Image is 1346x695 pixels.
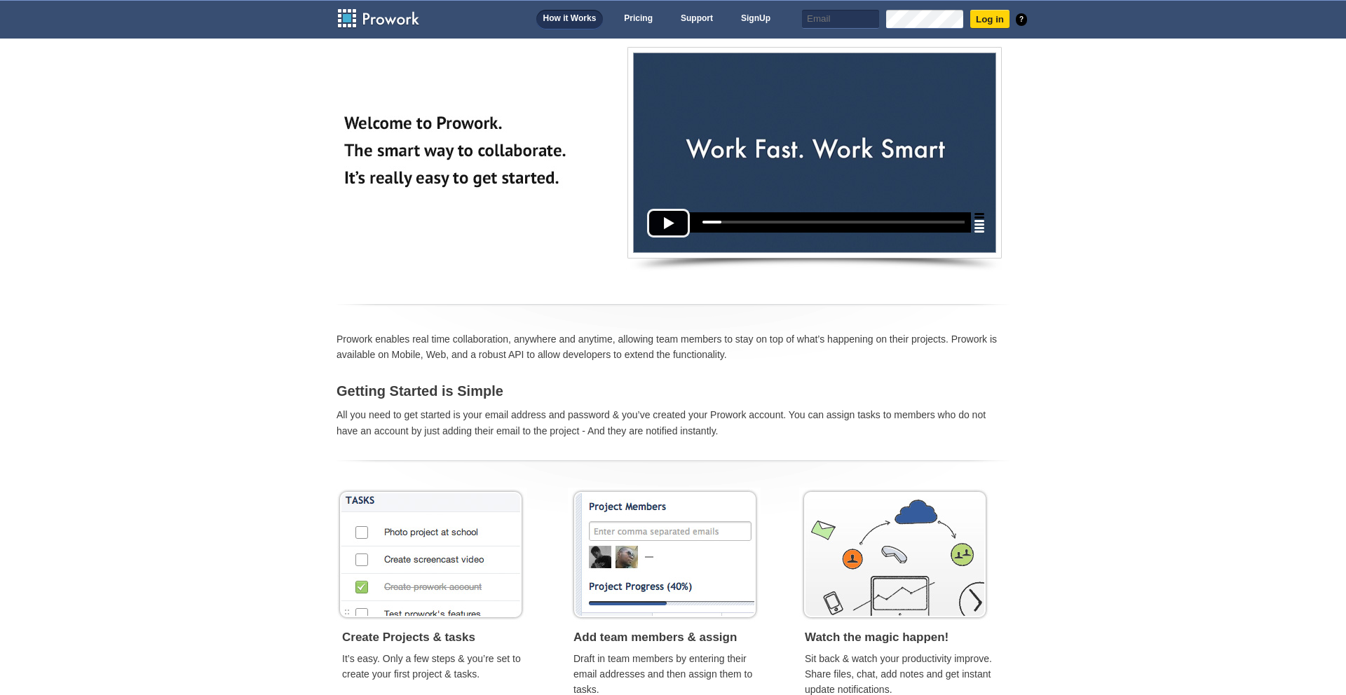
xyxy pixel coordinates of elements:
a: ? [1016,13,1027,26]
a: How it Works [536,10,604,29]
h3: Watch the magic happen! [799,628,992,647]
img: how3.jpg [799,488,991,624]
input: Email [802,10,879,29]
p: It’s easy. Only a few steps & you’re set to create your first project & tasks. [336,651,529,682]
a: Pricing [617,10,660,29]
a: Support [674,10,720,29]
img: how2.jpg [568,488,761,624]
img: video.jpg [626,46,1002,272]
h3: Add team members & assign [568,628,761,647]
p: All you need to get started is your email address and password & you’ve created your Prowork acco... [336,407,1009,439]
h2: Getting Started is Simple [336,378,1009,404]
input: Log in [970,10,1009,28]
p: Prowork enables real time collaboration, anywhere and anytime, allowing team members to stay on t... [336,331,1009,363]
h3: Create Projects & tasks [336,628,529,647]
a: SignUp [734,10,777,29]
img: how1.jpg [336,488,527,624]
a: Prowork [336,8,437,29]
